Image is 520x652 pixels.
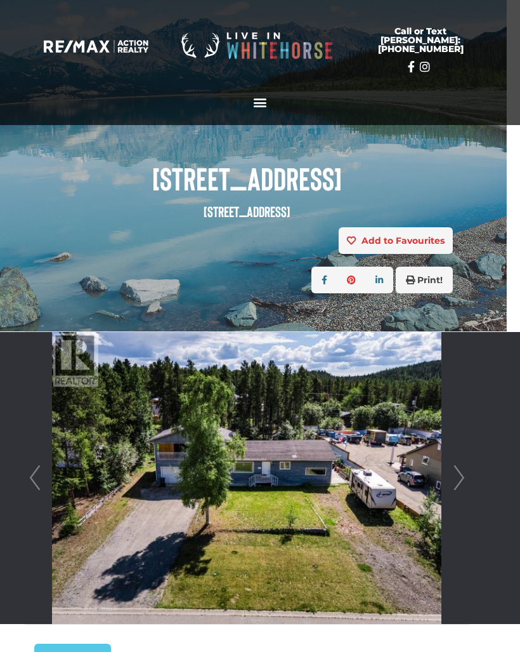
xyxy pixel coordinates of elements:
[339,227,453,254] button: Add to Favourites
[25,332,44,624] a: Prev
[450,332,469,624] a: Next
[41,161,453,196] span: [STREET_ADDRESS]
[359,27,483,53] span: Call or Text [PERSON_NAME]: [PHONE_NUMBER]
[361,235,445,246] strong: Add to Favourites
[52,332,441,624] img: 28 10th Avenue, Whitehorse, Yukon Y1A 3A3 - Photo 13 - 16652
[417,274,443,286] strong: Print!
[344,19,498,61] a: Call or Text [PERSON_NAME]: [PHONE_NUMBER]
[250,91,271,112] div: Menu Toggle
[396,267,453,293] button: Print!
[204,203,290,220] small: [STREET_ADDRESS]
